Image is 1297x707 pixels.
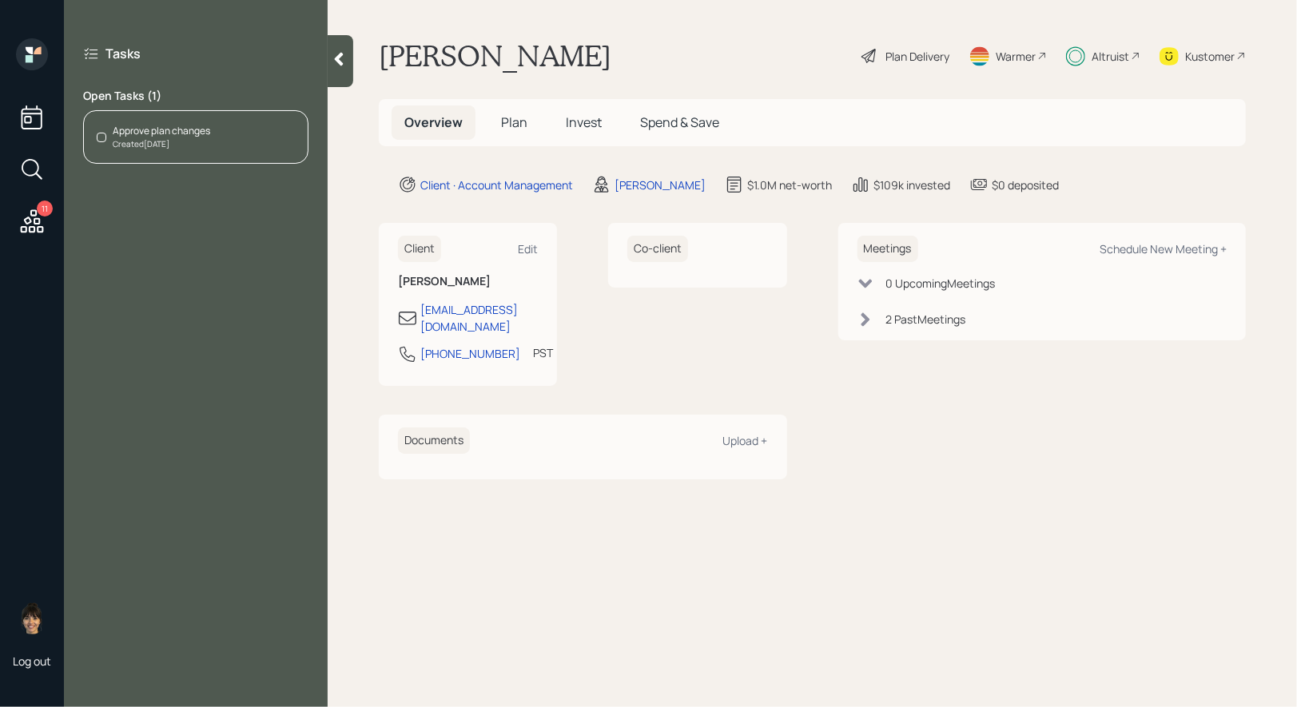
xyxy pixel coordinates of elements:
[13,653,51,669] div: Log out
[627,236,688,262] h6: Co-client
[113,124,210,138] div: Approve plan changes
[992,177,1059,193] div: $0 deposited
[747,177,832,193] div: $1.0M net-worth
[113,138,210,150] div: Created [DATE]
[857,236,918,262] h6: Meetings
[873,177,950,193] div: $109k invested
[83,88,308,104] label: Open Tasks ( 1 )
[16,602,48,634] img: treva-nostdahl-headshot.png
[398,427,470,454] h6: Documents
[398,236,441,262] h6: Client
[885,48,949,65] div: Plan Delivery
[379,38,611,73] h1: [PERSON_NAME]
[1185,48,1235,65] div: Kustomer
[501,113,527,131] span: Plan
[420,345,520,362] div: [PHONE_NUMBER]
[404,113,463,131] span: Overview
[105,45,141,62] label: Tasks
[420,301,538,335] div: [EMAIL_ADDRESS][DOMAIN_NAME]
[723,433,768,448] div: Upload +
[615,177,706,193] div: [PERSON_NAME]
[886,311,966,328] div: 2 Past Meeting s
[996,48,1036,65] div: Warmer
[518,241,538,256] div: Edit
[420,177,573,193] div: Client · Account Management
[640,113,719,131] span: Spend & Save
[1092,48,1129,65] div: Altruist
[533,344,553,361] div: PST
[398,275,538,288] h6: [PERSON_NAME]
[1100,241,1227,256] div: Schedule New Meeting +
[37,201,53,216] div: 11
[886,275,996,292] div: 0 Upcoming Meeting s
[566,113,602,131] span: Invest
